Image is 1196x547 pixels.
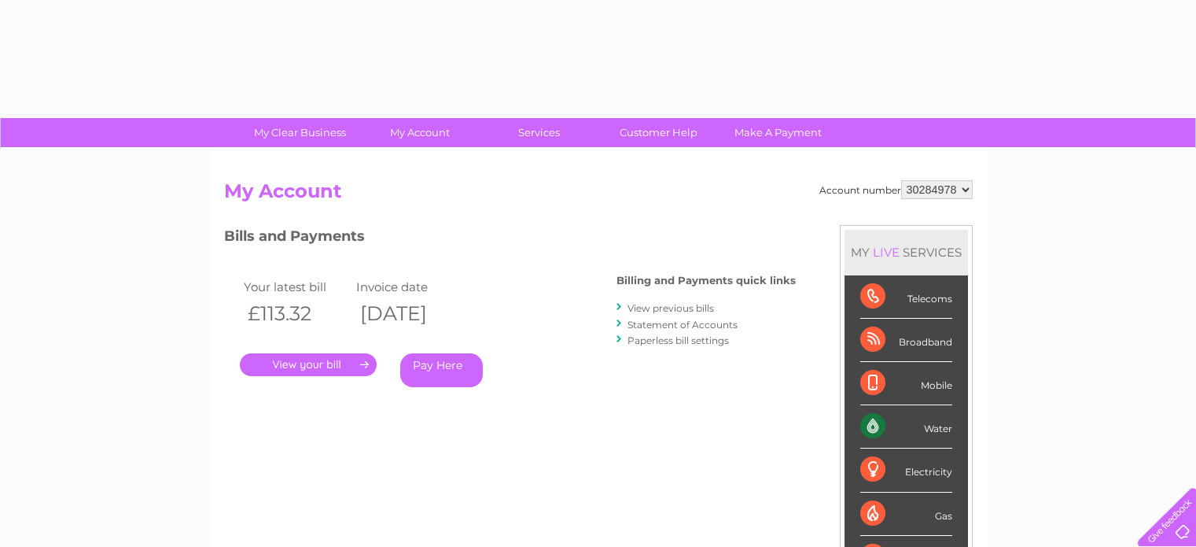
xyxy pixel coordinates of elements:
[819,180,973,199] div: Account number
[860,493,952,536] div: Gas
[713,118,843,147] a: Make A Payment
[627,302,714,314] a: View previous bills
[860,275,952,319] div: Telecoms
[594,118,723,147] a: Customer Help
[627,319,738,331] a: Statement of Accounts
[860,449,952,492] div: Electricity
[224,180,973,210] h2: My Account
[240,276,353,298] td: Your latest bill
[845,230,968,275] div: MY SERVICES
[627,334,729,346] a: Paperless bill settings
[352,276,466,298] td: Invoice date
[352,298,466,330] th: [DATE]
[235,118,365,147] a: My Clear Business
[240,298,353,330] th: £113.32
[870,245,903,260] div: LIVE
[240,353,377,376] a: .
[224,225,796,253] h3: Bills and Payments
[860,319,952,362] div: Broadband
[400,353,483,387] a: Pay Here
[860,362,952,405] div: Mobile
[616,275,796,286] h4: Billing and Payments quick links
[474,118,604,147] a: Services
[860,405,952,449] div: Water
[355,118,484,147] a: My Account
